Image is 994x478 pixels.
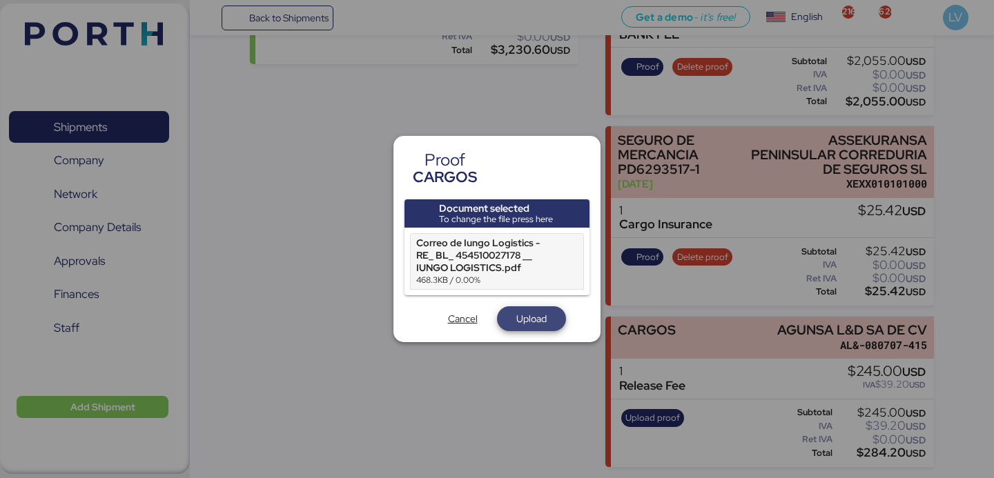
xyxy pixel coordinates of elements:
[448,310,478,327] span: Cancel
[516,310,547,327] span: Upload
[413,166,477,188] div: CARGOS
[439,203,553,214] div: Document selected
[416,274,549,286] div: 468.3KB / 0.00%
[497,306,566,331] button: Upload
[416,237,549,274] div: Correo de Iungo Logistics - RE_ BL_ 454510027178 __ IUNGO LOGISTICS.pdf
[428,306,497,331] button: Cancel
[439,214,553,225] div: To change the file press here
[413,154,477,166] div: Proof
